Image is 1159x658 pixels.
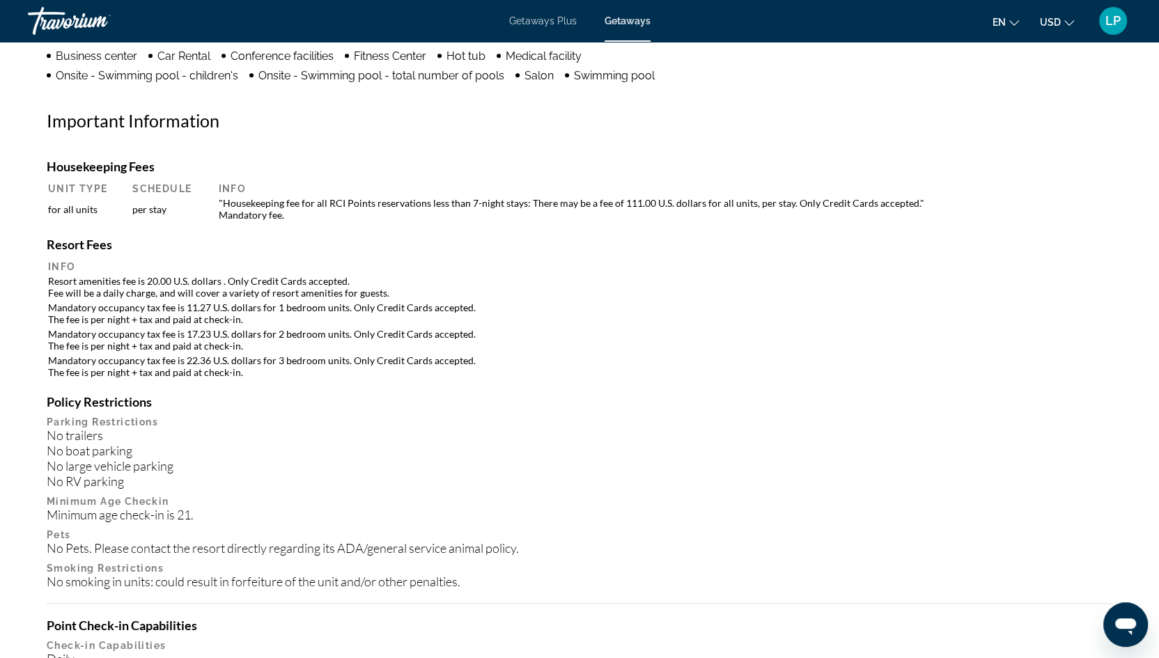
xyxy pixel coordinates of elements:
[47,563,1112,574] p: Smoking Restrictions
[125,182,210,195] th: Schedule
[48,196,124,221] td: for all units
[47,428,1112,489] div: No trailers No boat parking No large vehicle parking No RV parking
[446,49,485,63] span: Hot tub
[605,15,651,26] a: Getaways
[48,301,1111,326] td: Mandatory occupancy tax fee is 11.27 U.S. dollars for 1 bedroom units. Only Credit Cards accepted...
[1095,6,1131,36] button: User Menu
[47,110,1112,131] h2: Important Information
[47,574,1112,589] div: No smoking in units: could result in forfeiture of the unit and/or other penalties.
[47,237,1112,252] h4: Resort Fees
[47,529,1112,540] p: Pets
[212,182,1111,195] th: Info
[993,12,1019,32] button: Change language
[47,618,1112,633] h4: Point Check-in Capabilities
[354,49,426,63] span: Fitness Center
[48,260,1111,273] th: Info
[524,69,554,82] span: Salon
[47,394,1112,409] h4: Policy Restrictions
[574,69,655,82] span: Swimming pool
[1105,14,1121,28] span: LP
[1040,17,1061,28] span: USD
[47,496,1112,507] p: Minimum Age Checkin
[157,49,210,63] span: Car Rental
[509,15,577,26] a: Getaways Plus
[48,327,1111,352] td: Mandatory occupancy tax fee is 17.23 U.S. dollars for 2 bedroom units. Only Credit Cards accepted...
[231,49,334,63] span: Conference facilities
[506,49,582,63] span: Medical facility
[48,182,124,195] th: Unit Type
[125,196,210,221] td: per stay
[47,159,1112,174] h4: Housekeeping Fees
[28,3,167,39] a: Travorium
[993,17,1006,28] span: en
[48,354,1111,379] td: Mandatory occupancy tax fee is 22.36 U.S. dollars for 3 bedroom units. Only Credit Cards accepted...
[48,274,1111,299] td: Resort amenities fee is 20.00 U.S. dollars . Only Credit Cards accepted. Fee will be a daily char...
[47,416,1112,428] p: Parking Restrictions
[1103,602,1148,647] iframe: Button to launch messaging window
[258,69,504,82] span: Onsite - Swimming pool - total number of pools
[212,196,1111,221] td: "Housekeeping fee for all RCI Points reservations less than 7-night stays: There may be a fee of ...
[47,507,1112,522] div: Minimum age check-in is 21.
[56,49,137,63] span: Business center
[56,69,238,82] span: Onsite - Swimming pool - children's
[1040,12,1074,32] button: Change currency
[47,540,1112,556] div: No Pets. Please contact the resort directly regarding its ADA/general service animal policy.
[47,640,1112,651] p: Check-in Capabilities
